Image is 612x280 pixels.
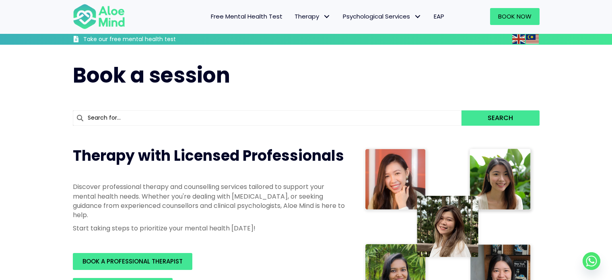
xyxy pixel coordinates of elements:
[412,11,424,23] span: Psychological Services: submenu
[73,145,344,166] span: Therapy with Licensed Professionals
[73,110,462,126] input: Search for...
[434,12,444,21] span: EAP
[83,35,219,44] h3: Take our free mental health test
[512,34,526,44] a: English
[136,8,450,25] nav: Menu
[490,8,540,25] a: Book Now
[82,257,183,265] span: BOOK A PROFESSIONAL THERAPIST
[343,12,422,21] span: Psychological Services
[526,34,540,44] a: Malay
[462,110,539,126] button: Search
[73,3,125,30] img: Aloe mind Logo
[205,8,288,25] a: Free Mental Health Test
[73,224,346,233] p: Start taking steps to prioritize your mental health [DATE]!
[288,8,337,25] a: TherapyTherapy: submenu
[526,34,539,44] img: ms
[337,8,428,25] a: Psychological ServicesPsychological Services: submenu
[73,253,192,270] a: BOOK A PROFESSIONAL THERAPIST
[498,12,532,21] span: Book Now
[295,12,331,21] span: Therapy
[73,182,346,220] p: Discover professional therapy and counselling services tailored to support your mental health nee...
[73,60,230,90] span: Book a session
[321,11,333,23] span: Therapy: submenu
[512,34,525,44] img: en
[211,12,282,21] span: Free Mental Health Test
[428,8,450,25] a: EAP
[73,35,219,45] a: Take our free mental health test
[583,252,600,270] a: Whatsapp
